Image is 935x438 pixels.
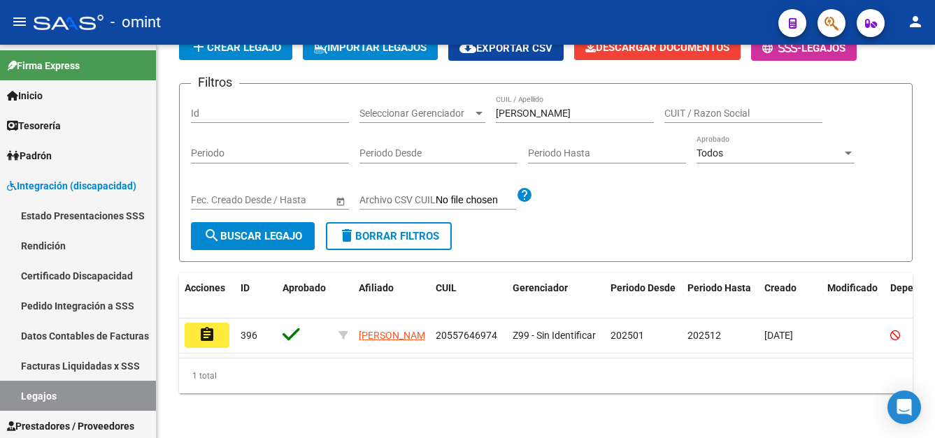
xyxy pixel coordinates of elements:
button: -Legajos [751,35,857,61]
span: Archivo CSV CUIL [359,194,436,205]
datatable-header-cell: Aprobado [277,273,333,319]
input: Fecha inicio [191,194,242,206]
button: Exportar CSV [448,35,564,61]
mat-icon: person [907,13,924,30]
span: CUIL [436,282,457,293]
button: Open calendar [333,194,348,208]
span: Afiliado [359,282,394,293]
span: Modificado [827,282,878,293]
span: ID [241,282,250,293]
span: Exportar CSV [459,42,552,54]
datatable-header-cell: Periodo Hasta [682,273,759,319]
datatable-header-cell: Gerenciador [507,273,605,319]
datatable-header-cell: CUIL [430,273,507,319]
input: Fecha fin [254,194,322,206]
datatable-header-cell: Afiliado [353,273,430,319]
span: Seleccionar Gerenciador [359,108,473,119]
datatable-header-cell: ID [235,273,277,319]
mat-icon: delete [338,227,355,244]
datatable-header-cell: Modificado [822,273,885,319]
span: Todos [697,147,723,159]
span: 396 [241,330,257,341]
span: Borrar Filtros [338,230,439,242]
span: Z99 - Sin Identificar [513,330,596,341]
datatable-header-cell: Periodo Desde [605,273,682,319]
span: Prestadores / Proveedores [7,418,134,434]
span: 20557646974 [436,330,497,341]
span: IMPORTAR LEGAJOS [314,41,427,54]
span: Descargar Documentos [585,41,729,54]
mat-icon: assignment [199,326,215,343]
button: Crear Legajo [179,35,292,60]
mat-icon: menu [11,13,28,30]
button: Descargar Documentos [574,35,741,60]
span: Padrón [7,148,52,163]
span: Tesorería [7,118,61,133]
span: Inicio [7,88,43,103]
span: [DATE] [764,330,793,341]
span: Periodo Hasta [687,282,751,293]
span: [PERSON_NAME] [359,330,434,341]
span: Creado [764,282,797,293]
button: IMPORTAR LEGAJOS [303,35,438,60]
div: 1 total [179,358,913,393]
mat-icon: help [516,187,533,203]
button: Borrar Filtros [326,222,452,250]
span: 202501 [611,330,644,341]
datatable-header-cell: Acciones [179,273,235,319]
span: Periodo Desde [611,282,676,293]
span: Gerenciador [513,282,568,293]
span: - omint [110,7,161,38]
mat-icon: search [204,227,220,244]
mat-icon: cloud_download [459,39,476,56]
span: Integración (discapacidad) [7,178,136,194]
button: Buscar Legajo [191,222,315,250]
span: Legajos [801,42,845,54]
span: - [762,42,801,54]
div: Open Intercom Messenger [887,390,921,424]
span: Crear Legajo [190,41,281,54]
h3: Filtros [191,73,239,92]
span: Buscar Legajo [204,230,302,242]
datatable-header-cell: Creado [759,273,822,319]
span: Firma Express [7,58,80,73]
span: Acciones [185,282,225,293]
mat-icon: add [190,38,207,55]
span: 202512 [687,330,721,341]
span: Aprobado [283,282,326,293]
input: Archivo CSV CUIL [436,194,516,207]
